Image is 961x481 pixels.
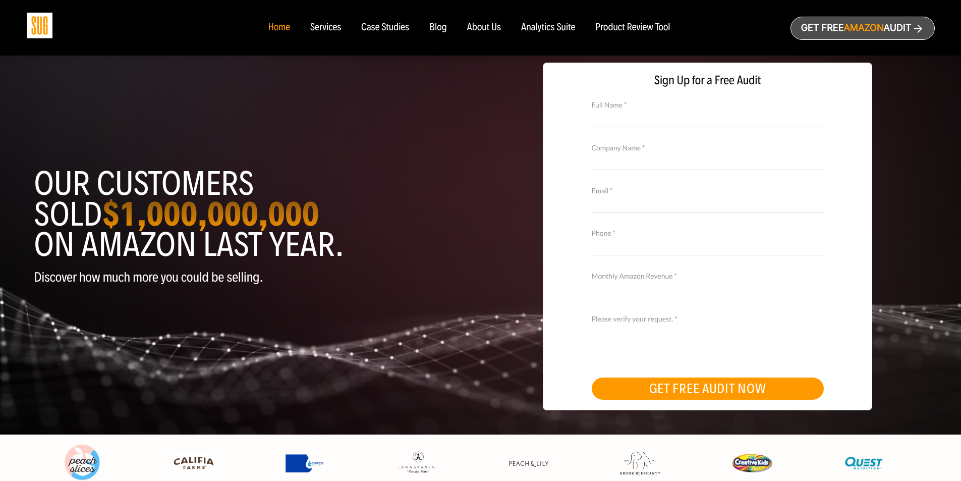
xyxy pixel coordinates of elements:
[592,142,824,153] label: Company Name *
[27,13,52,38] img: Sug
[34,270,473,285] p: Discover how much more you could be selling.
[174,453,214,474] img: Califia Farms
[467,22,501,33] a: About Us
[732,454,772,472] img: Creative Kids
[592,378,824,400] button: GET FREE AUDIT NOW
[553,73,862,88] span: Sign Up for a Free Audit
[592,185,824,196] label: Email *
[361,22,409,33] a: Case Studies
[34,169,473,260] h1: Our customers sold on Amazon last year.
[268,22,290,33] a: Home
[592,109,824,127] input: Full Name *
[521,22,575,33] a: Analytics Suite
[286,454,326,472] img: Express Water
[620,452,660,475] img: Drunk Elephant
[592,271,824,282] label: Monthly Amazon Revenue *
[592,238,824,255] input: Contact Number *
[843,23,883,33] span: Amazon
[592,323,745,362] iframe: reCAPTCHA
[592,313,824,325] label: Please verify your request. *
[843,453,884,474] img: Quest Nutriton
[508,460,549,467] img: Peach & Lily
[592,152,824,170] input: Company Name *
[592,281,824,298] input: Monthly Amazon Revenue *
[429,22,447,33] a: Blog
[595,22,670,33] a: Product Review Tool
[397,451,437,475] img: Anastasia Beverly Hills
[592,99,824,111] label: Full Name *
[310,22,341,33] a: Services
[592,195,824,212] input: Email *
[592,228,824,239] label: Phone *
[102,193,319,235] strong: $1,000,000,000
[790,17,935,40] a: Get freeAmazonAudit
